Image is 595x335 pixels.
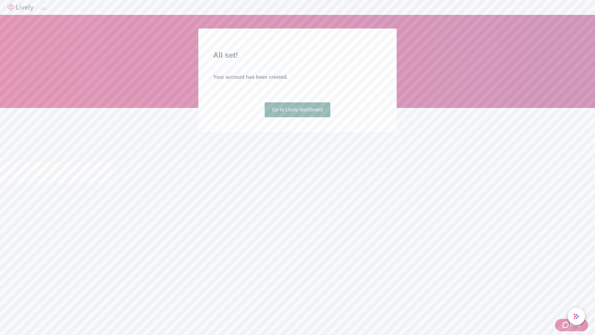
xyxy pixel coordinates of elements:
[562,321,570,329] svg: Zendesk support icon
[570,321,581,329] span: Help
[568,308,585,325] button: chat
[265,102,331,117] a: Go to Lively dashboard
[41,8,46,10] button: Log out
[555,319,588,331] button: Zendesk support iconHelp
[213,50,382,61] h2: All set!
[7,4,33,11] img: Lively
[213,74,382,81] h4: Your account has been created.
[573,313,580,319] svg: Lively AI Assistant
